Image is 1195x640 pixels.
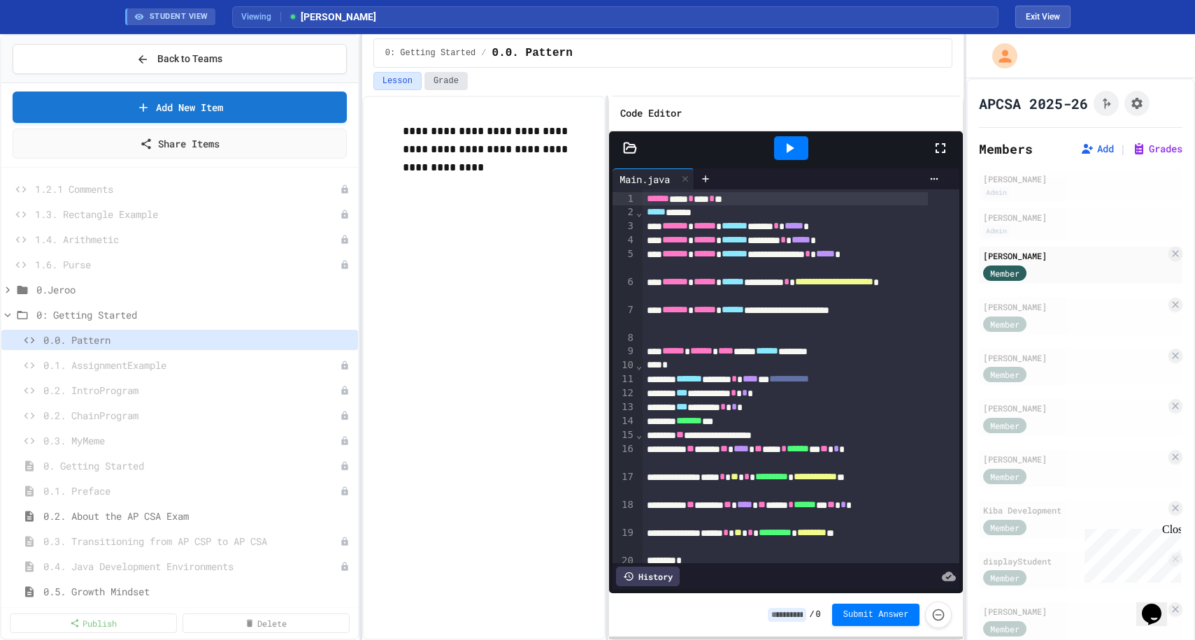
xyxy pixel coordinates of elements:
[983,555,1166,567] div: displayStudent
[35,257,340,272] span: 1.6. Purse
[13,129,347,159] a: Share Items
[373,72,422,90] button: Lesson
[13,92,347,123] a: Add New Item
[340,562,350,572] div: Unpublished
[613,526,636,554] div: 19
[43,358,340,372] span: 0.1. AssignmentExample
[809,609,814,620] span: /
[613,498,636,526] div: 18
[613,442,636,470] div: 16
[36,307,352,322] span: 0: Getting Started
[613,219,636,233] div: 3
[613,303,636,331] div: 7
[183,613,350,633] a: Delete
[613,428,636,442] div: 15
[6,6,96,89] div: Chat with us now!Close
[979,94,1088,113] h1: APCSA 2025-26
[636,207,643,218] span: Fold line
[35,207,340,221] span: 1.3. Rectangle Example
[340,235,350,245] div: Unpublished
[43,383,340,398] span: 0.2. IntroProgram
[43,433,340,448] span: 0.3. MyMeme
[990,368,1019,381] span: Member
[340,260,350,270] div: Unpublished
[43,559,340,574] span: 0.4. Java Development Environments
[340,486,350,496] div: Unpublished
[340,537,350,546] div: Unpublished
[613,192,636,206] div: 1
[636,360,643,371] span: Fold line
[35,232,340,247] span: 1.4. Arithmetic
[340,361,350,370] div: Unpublished
[43,408,340,423] span: 0.2. ChainProgram
[613,358,636,372] div: 10
[613,172,677,187] div: Main.java
[157,52,222,66] span: Back to Teams
[1124,91,1150,116] button: Assignment Settings
[340,184,350,194] div: Unpublished
[43,534,340,548] span: 0.3. Transitioning from AP CSP to AP CSA
[990,318,1019,330] span: Member
[340,386,350,395] div: Unpublished
[1015,6,1071,28] button: Exit student view
[983,300,1166,313] div: [PERSON_NAME]
[13,44,347,74] button: Back to Teams
[288,10,376,24] span: [PERSON_NAME]
[613,554,636,568] div: 20
[990,623,1019,635] span: Member
[983,173,1178,185] div: [PERSON_NAME]
[340,461,350,471] div: Unpublished
[816,609,821,620] span: 0
[990,572,1019,584] span: Member
[43,584,352,599] span: 0.5. Growth Mindset
[983,187,1010,198] div: Admin
[340,411,350,421] div: Unpublished
[979,139,1033,159] h2: Members
[613,205,636,219] div: 2
[385,48,476,59] span: 0: Getting Started
[424,72,468,90] button: Grade
[983,402,1166,414] div: [PERSON_NAME]
[43,333,352,347] span: 0.0. Pattern
[613,275,636,303] div: 6
[990,267,1019,279] span: Member
[832,604,920,626] button: Submit Answer
[990,419,1019,432] span: Member
[10,613,177,633] a: Publish
[613,344,636,358] div: 9
[1080,142,1114,156] button: Add
[983,453,1166,465] div: [PERSON_NAME]
[613,470,636,498] div: 17
[978,40,1021,72] div: My Account
[613,233,636,247] div: 4
[613,247,636,275] div: 5
[35,182,340,196] span: 1.2.1 Comments
[613,331,636,345] div: 8
[43,458,340,473] span: 0. Getting Started
[983,351,1166,364] div: [PERSON_NAME]
[983,211,1178,224] div: [PERSON_NAME]
[990,470,1019,483] span: Member
[36,282,352,297] span: 0.Jeroo
[983,605,1166,618] div: [PERSON_NAME]
[613,168,694,189] div: Main.java
[613,372,636,386] div: 11
[620,105,682,122] h6: Code Editor
[1136,584,1181,626] iframe: chat widget
[1094,91,1119,116] button: Click to see fork details
[613,400,636,414] div: 13
[340,436,350,446] div: Unpublished
[43,483,340,498] span: 0.1. Preface
[1119,140,1126,157] span: |
[43,509,352,523] span: 0.2. About the AP CSA Exam
[613,414,636,428] div: 14
[241,10,281,23] span: Viewing
[492,45,573,61] span: 0.0. Pattern
[1132,142,1182,156] button: Grades
[990,521,1019,534] span: Member
[616,567,680,586] div: History
[150,11,208,23] span: STUDENT VIEW
[340,210,350,219] div: Unpublished
[613,386,636,400] div: 12
[481,48,486,59] span: /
